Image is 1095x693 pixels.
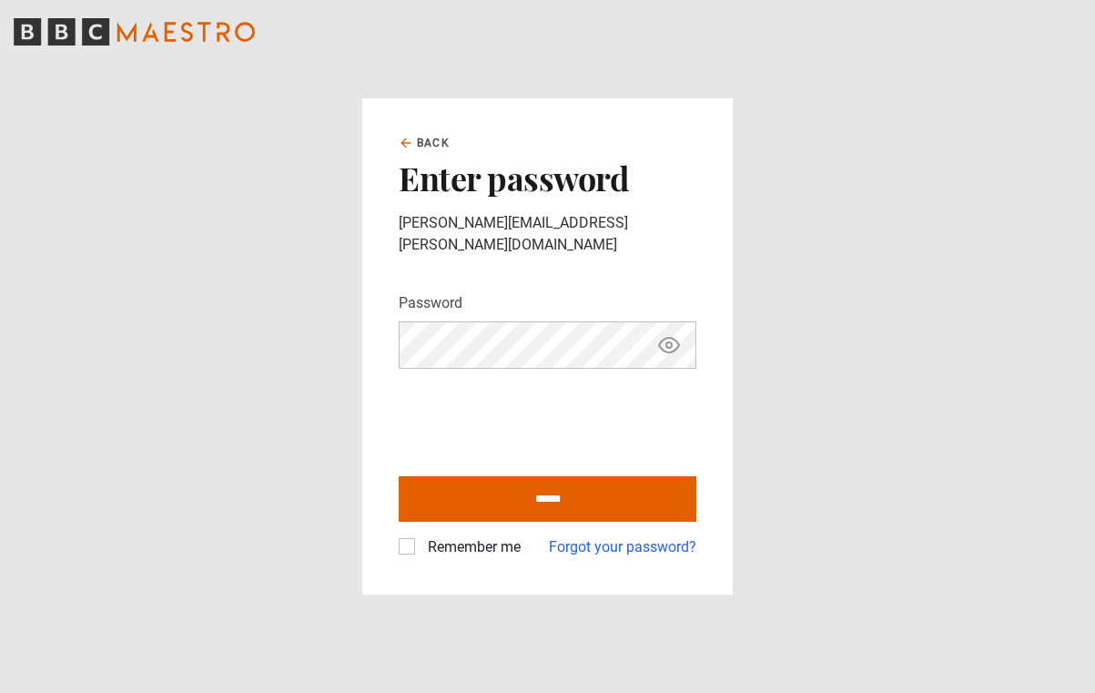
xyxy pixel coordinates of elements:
[654,330,684,362] button: Show password
[14,18,255,46] svg: BBC Maestro
[399,383,675,454] iframe: reCAPTCHA
[399,292,462,314] label: Password
[417,135,450,151] span: Back
[421,536,521,558] label: Remember me
[549,536,696,558] a: Forgot your password?
[399,212,696,256] p: [PERSON_NAME][EMAIL_ADDRESS][PERSON_NAME][DOMAIN_NAME]
[399,135,450,151] a: Back
[399,158,696,197] h2: Enter password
